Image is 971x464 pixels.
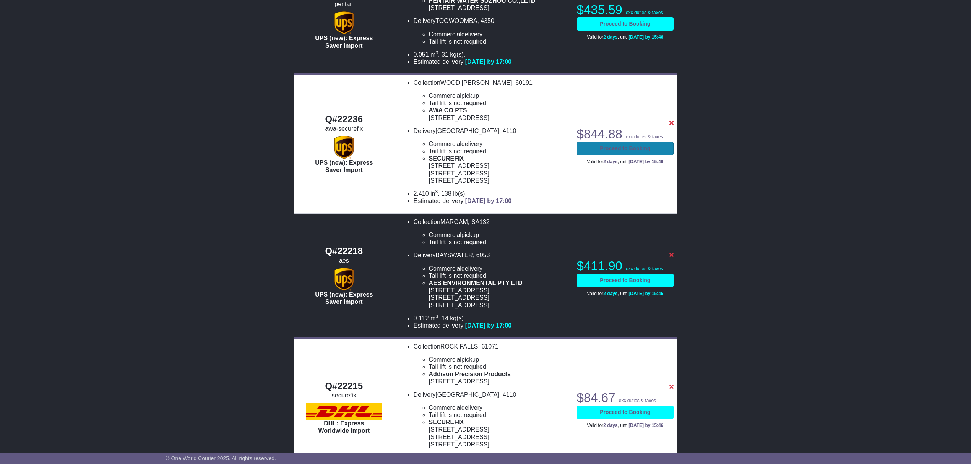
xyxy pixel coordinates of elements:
span: 84.67 [584,391,615,405]
span: kg(s). [450,51,465,58]
div: Q#22215 [297,381,391,392]
span: m . [430,315,440,321]
img: UPS (new): Express Saver Import [334,268,354,291]
span: , 4110 [499,391,516,398]
p: Valid for , until [577,423,674,428]
div: [STREET_ADDRESS] [429,162,569,169]
span: Commercial [429,31,461,37]
div: [STREET_ADDRESS] [429,433,569,441]
div: [STREET_ADDRESS] [429,302,569,309]
span: 2.410 [414,190,429,197]
span: 2 days [603,159,617,164]
div: awa-securefix [297,125,391,132]
li: delivery [429,404,569,411]
span: [DATE] by 17:00 [465,198,512,204]
div: [STREET_ADDRESS] [429,426,569,433]
span: Commercial [429,141,461,147]
span: , 60191 [512,79,532,86]
span: [DATE] by 17:00 [465,58,512,65]
span: 2 days [603,34,617,40]
span: Commercial [429,356,461,363]
div: securefix [297,392,391,399]
span: 2 days [603,423,617,428]
li: delivery [429,140,569,148]
span: [DATE] by 15:46 [628,291,663,296]
div: [STREET_ADDRESS] [429,294,569,301]
div: [STREET_ADDRESS] [429,378,569,385]
span: [DATE] by 15:46 [628,34,663,40]
li: Tail lift is not required [429,148,569,155]
li: Tail lift is not required [429,99,569,107]
div: [STREET_ADDRESS] [429,170,569,177]
img: UPS (new): Express Saver Import [334,11,354,34]
span: UPS (new): Express Saver Import [315,291,373,305]
p: Valid for , until [577,291,674,296]
span: [DATE] by 17:00 [465,322,512,329]
div: [STREET_ADDRESS] [429,4,569,11]
li: Tail lift is not required [429,38,569,45]
a: Proceed to Booking [577,17,674,31]
span: Commercial [429,265,461,272]
span: $ [577,259,622,273]
li: Collection [414,218,569,246]
span: in . [430,190,440,197]
a: Proceed to Booking [577,142,674,155]
span: exc duties & taxes [626,134,663,140]
span: [DATE] by 15:46 [628,159,663,164]
li: Tail lift is not required [429,411,569,419]
div: [STREET_ADDRESS] [429,177,569,184]
div: [STREET_ADDRESS] [429,287,569,294]
span: UPS (new): Express Saver Import [315,35,373,49]
sup: 3 [435,314,438,319]
img: DHL: Express Worldwide Import [306,403,382,420]
span: BAYSWATER [435,252,473,258]
span: Commercial [429,404,461,411]
p: Valid for , until [577,159,674,164]
div: SECUREFIX [429,419,569,426]
div: pentair [297,0,391,8]
li: Delivery [414,17,569,45]
li: Collection [414,79,569,122]
span: WOOD [PERSON_NAME] [440,79,512,86]
span: ROCK FALLS [440,343,478,350]
span: 0.051 [414,51,429,58]
span: 2 days [603,291,617,296]
div: [STREET_ADDRESS] [429,114,569,122]
span: $ [577,3,622,17]
div: Q#22236 [297,114,391,125]
li: delivery [429,31,569,38]
span: 31 [442,51,448,58]
span: 411.90 [584,259,622,273]
div: Q#22218 [297,246,391,257]
span: [GEOGRAPHIC_DATA] [435,391,499,398]
sup: 3 [435,189,438,195]
li: pickup [429,356,569,363]
span: , 4350 [477,18,494,24]
div: Addison Precision Products [429,370,569,378]
li: Tail lift is not required [429,363,569,370]
span: MARGAM [440,219,468,225]
span: 844.88 [584,127,622,141]
div: [STREET_ADDRESS] [429,441,569,448]
span: Commercial [429,92,461,99]
span: DHL: Express Worldwide Import [318,420,370,434]
a: Proceed to Booking [577,274,674,287]
li: Estimated delivery [414,197,569,204]
span: kg(s). [450,315,465,321]
span: exc duties & taxes [626,10,663,15]
li: Collection [414,343,569,385]
span: exc duties & taxes [626,266,663,271]
span: 14 [442,315,448,321]
span: , SA132 [468,219,490,225]
span: , 61071 [478,343,498,350]
span: 435.59 [584,3,622,17]
span: $ [577,391,615,405]
img: UPS (new): Express Saver Import [334,136,354,159]
li: Delivery [414,391,569,448]
span: lb(s). [453,190,467,197]
a: Proceed to Booking [577,406,674,419]
li: pickup [429,92,569,99]
span: [GEOGRAPHIC_DATA] [435,128,499,134]
p: Valid for , until [577,34,674,40]
li: Tail lift is not required [429,272,569,279]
